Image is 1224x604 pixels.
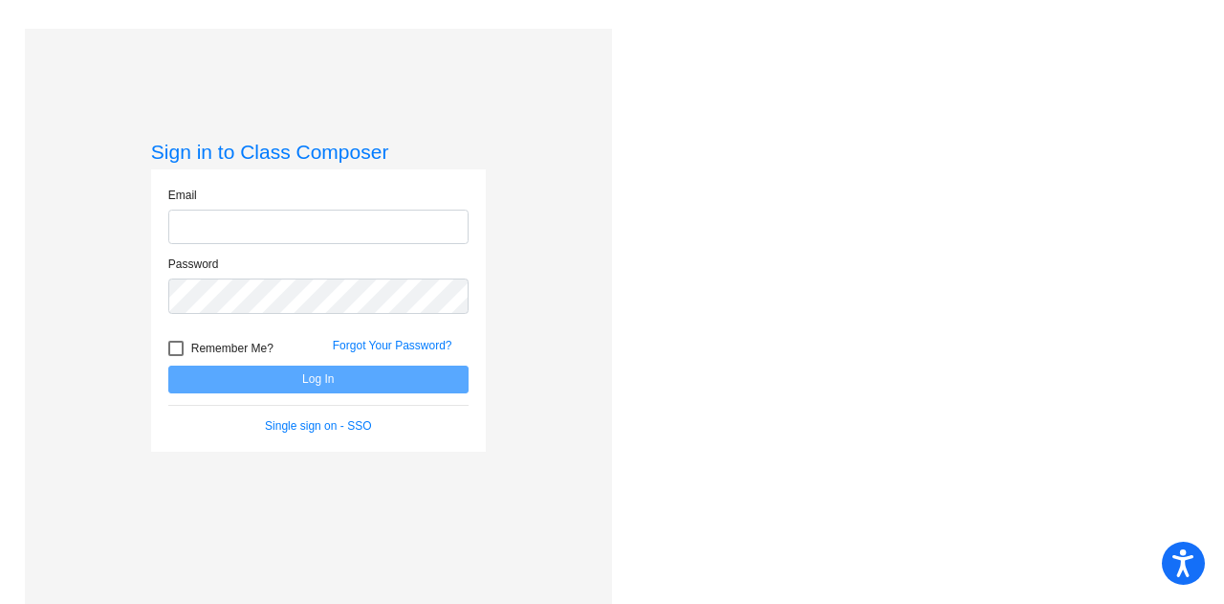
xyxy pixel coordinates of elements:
[168,256,219,273] label: Password
[265,419,371,433] a: Single sign on - SSO
[333,339,452,352] a: Forgot Your Password?
[168,187,197,204] label: Email
[151,140,486,164] h3: Sign in to Class Composer
[191,337,273,360] span: Remember Me?
[168,366,469,393] button: Log In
